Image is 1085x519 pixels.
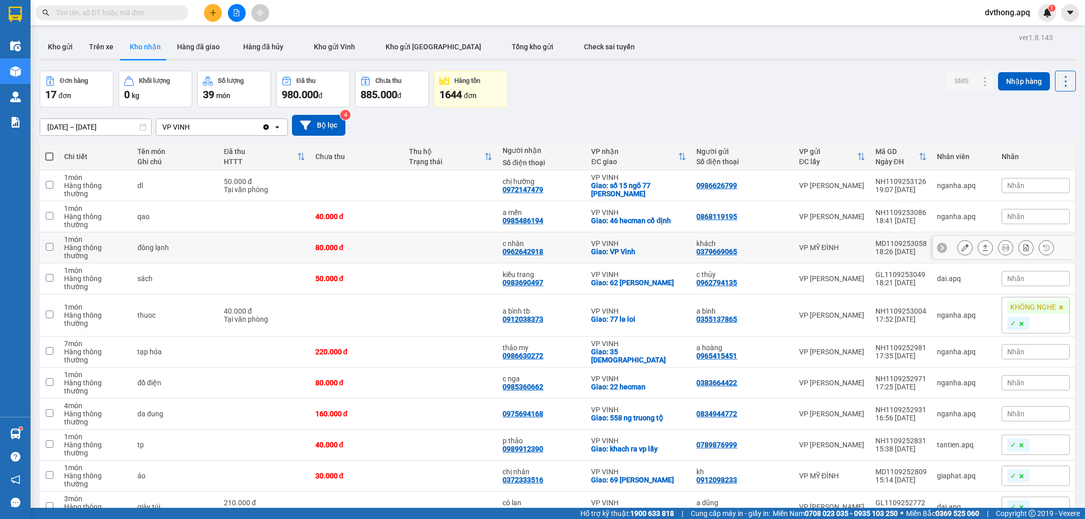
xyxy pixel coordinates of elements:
div: 0962794135 [696,279,737,287]
div: VP [PERSON_NAME] [799,212,865,221]
div: 220.000 đ [315,348,399,356]
span: ✓ [1010,319,1016,328]
div: VP [PERSON_NAME] [799,311,865,319]
button: Kho gửi [40,35,81,59]
div: 50.000 đ [224,177,305,186]
div: 1 món [64,173,127,181]
div: 15:14 [DATE] [875,476,927,484]
div: 0984381258 [503,507,543,515]
div: VP nhận [591,147,678,156]
span: | [987,508,988,519]
div: tp [137,441,214,449]
div: NH1109252831 [875,437,927,445]
div: 0965415451 [696,352,737,360]
div: VP MỸ ĐÌNH [799,243,865,252]
div: NH1109252931 [875,406,927,414]
div: 19:07 [DATE] [875,186,927,194]
div: VP [PERSON_NAME] [799,379,865,387]
div: VP MỸ ĐÌNH [799,472,865,480]
div: Mã GD [875,147,919,156]
div: VP gửi [799,147,857,156]
div: Hàng thông thường [64,181,127,198]
div: Nhân viên [937,152,991,161]
div: Ngày ĐH [875,158,919,166]
div: GL1109253049 [875,270,927,279]
span: Nhãn [1007,274,1024,283]
input: Tìm tên, số ĐT hoặc mã đơn [56,7,176,18]
div: 0986626799 [696,181,737,190]
div: 210.000 đ [224,499,305,507]
div: 0986630272 [503,352,543,360]
div: đông lạnh [137,243,214,252]
div: 40.000 đ [315,441,399,449]
div: Hàng thông thường [64,212,127,229]
div: 0834944772 [696,410,737,418]
span: Miền Nam [773,508,898,519]
div: Giao: 69 nguyễn duy trinh [591,476,686,484]
span: kg [132,91,139,100]
div: 3 món [64,495,127,503]
button: Kho nhận [122,35,169,59]
div: VP VINH [591,468,686,476]
div: 0372333516 [503,476,543,484]
div: Giao: cố định nhận tại VP [591,507,686,515]
sup: 1 [19,427,22,430]
div: 18:21 [DATE] [875,279,927,287]
div: 1 món [64,303,127,311]
div: 0379669065 [696,248,737,256]
div: Hàng thông thường [64,441,127,457]
span: file-add [233,9,240,16]
span: Hàng đã hủy [243,43,283,51]
div: tantien.apq [937,441,991,449]
input: Selected VP VINH. [191,122,192,132]
div: chị hường [503,177,581,186]
div: HTTT [224,158,297,166]
div: dai.apq [937,503,991,511]
div: Giao: 77 le loi [591,315,686,323]
div: đồ điện [137,379,214,387]
span: search [42,9,49,16]
div: MD1109253058 [875,239,927,248]
div: áo [137,472,214,480]
span: Kho gửi Vinh [314,43,355,51]
div: thuoc [137,311,214,319]
div: 17:25 [DATE] [875,383,927,391]
div: 16:56 [DATE] [875,414,927,422]
span: ⚪️ [900,511,903,515]
div: 1 món [64,464,127,472]
span: Cung cấp máy in - giấy in: [691,508,770,519]
div: NH1109252971 [875,375,927,383]
span: đơn [464,91,477,100]
div: NH1109253126 [875,177,927,186]
button: SMS [946,72,977,90]
div: Số lượng [218,77,244,84]
div: 15:38 [DATE] [875,445,927,453]
span: 980.000 [282,88,318,101]
span: 39 [203,88,214,101]
div: Giao: VP Vinh [591,248,686,256]
div: Tại văn phòng [224,186,305,194]
th: Toggle SortBy [586,143,691,170]
button: Đơn hàng17đơn [40,71,113,107]
div: dai.apq [937,274,991,283]
img: warehouse-icon [10,91,21,102]
div: nganha.apq [937,348,991,356]
span: Nhãn [1007,410,1024,418]
div: chị nhân [503,468,581,476]
div: sách [137,274,214,283]
div: 0973371105 [696,507,737,515]
div: 1 món [64,266,127,274]
div: Khối lượng [139,77,170,84]
div: VP VINH [162,122,190,132]
span: | [682,508,683,519]
div: a dũng [696,499,788,507]
span: 17 [45,88,56,101]
div: VP VINH [591,406,686,414]
span: ✓ [1010,502,1016,511]
div: 0962642918 [503,248,543,256]
span: Nhãn [1007,181,1024,190]
div: Chi tiết [64,152,127,161]
div: 30.000 đ [315,472,399,480]
sup: 4 [340,110,350,120]
div: 0355137865 [696,315,737,323]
